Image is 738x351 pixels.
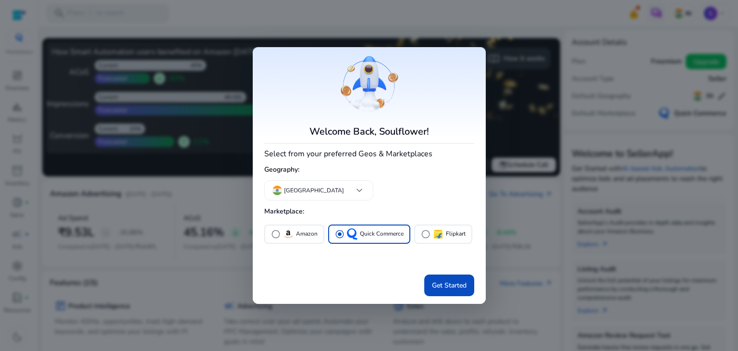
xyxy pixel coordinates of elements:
img: in.svg [272,186,282,195]
img: QC-logo.svg [346,228,358,240]
h5: Marketplace: [264,204,474,220]
span: keyboard_arrow_down [354,185,365,196]
p: Amazon [296,229,318,239]
span: radio_button_unchecked [271,229,281,239]
img: flipkart.svg [432,228,444,240]
span: radio_button_unchecked [421,229,430,239]
h5: Geography: [264,162,474,178]
p: Quick Commerce [360,229,404,239]
span: radio_button_checked [335,229,344,239]
p: [GEOGRAPHIC_DATA] [284,186,344,195]
span: Get Started [432,280,467,290]
p: Flipkart [446,229,466,239]
button: Get Started [424,275,474,296]
img: amazon.svg [283,228,294,240]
